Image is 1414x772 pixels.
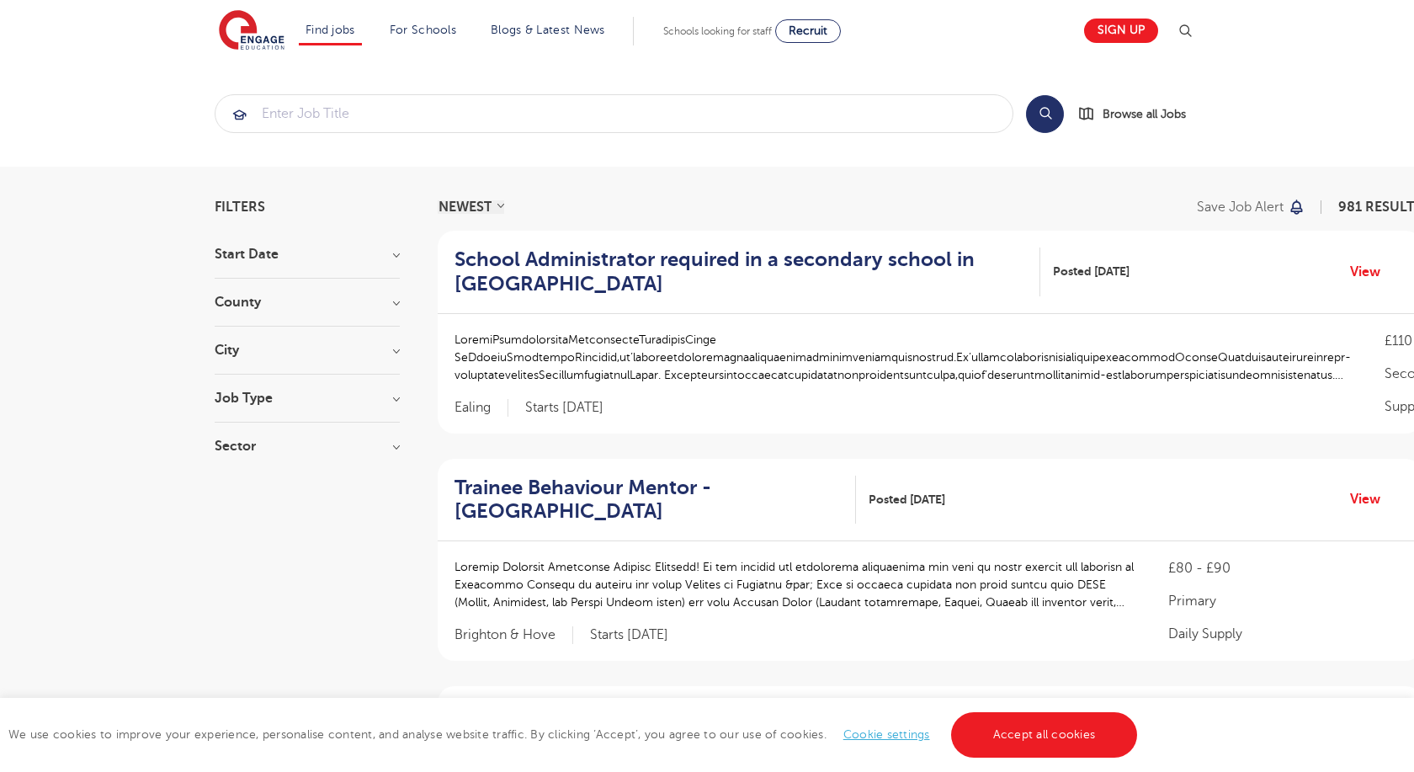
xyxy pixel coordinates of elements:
span: Posted [DATE] [1053,263,1130,280]
p: £80 - £90 [1168,558,1406,578]
a: View [1350,261,1393,283]
span: Recruit [789,24,827,37]
h3: County [215,295,400,309]
span: Posted [DATE] [869,491,945,508]
a: Find jobs [306,24,355,36]
span: Browse all Jobs [1103,104,1186,124]
span: Schools looking for staff [663,25,772,37]
a: View [1350,488,1393,510]
button: Save job alert [1197,200,1305,214]
input: Submit [215,95,1013,132]
h3: Sector [215,439,400,453]
h3: Start Date [215,248,400,261]
h3: Job Type [215,391,400,405]
p: LoremiPsumdolorsitaMetconsecteTuradipisCinge SeDdoeiuSmodtempoRincidid,ut’laboreetdoloremagnaaliq... [454,331,1351,384]
a: Sign up [1084,19,1158,43]
p: Starts [DATE] [525,399,603,417]
a: Trainee Behaviour Mentor - [GEOGRAPHIC_DATA] [454,476,856,524]
a: Recruit [775,19,841,43]
span: Brighton & Hove [454,626,573,644]
a: Cookie settings [843,728,930,741]
span: Filters [215,200,265,214]
a: Browse all Jobs [1077,104,1199,124]
a: Accept all cookies [951,712,1138,758]
span: We use cookies to improve your experience, personalise content, and analyse website traffic. By c... [8,728,1141,741]
a: Blogs & Latest News [491,24,605,36]
a: School Administrator required in a secondary school in [GEOGRAPHIC_DATA] [454,248,1040,296]
button: Search [1026,95,1064,133]
h2: School Administrator required in a secondary school in [GEOGRAPHIC_DATA] [454,248,1027,296]
p: Save job alert [1197,200,1284,214]
span: Ealing [454,399,508,417]
div: Submit [215,94,1013,133]
img: Engage Education [219,10,284,52]
p: Primary [1168,591,1406,611]
h2: Trainee Behaviour Mentor - [GEOGRAPHIC_DATA] [454,476,843,524]
p: Starts [DATE] [590,626,668,644]
p: Daily Supply [1168,624,1406,644]
a: For Schools [390,24,456,36]
p: Loremip Dolorsit Ametconse Adipisc Elitsedd! Ei tem incidid utl etdolorema aliquaenima min veni q... [454,558,1135,611]
h3: City [215,343,400,357]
